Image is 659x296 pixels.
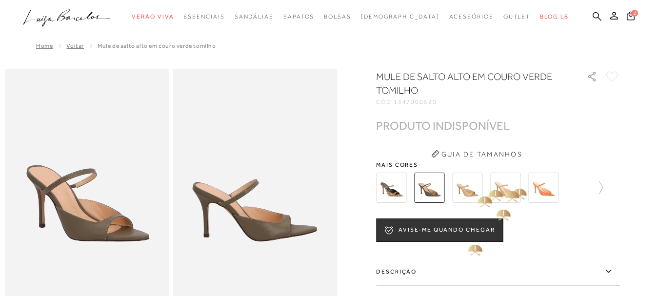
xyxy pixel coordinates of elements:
a: categoryNavScreenReaderText [283,8,314,26]
img: MULE DE SALTO ALTO EM COURO VERNIZ LARANJA SUNSET [528,173,559,203]
div: PRODUTO INDISPONÍVEL [376,120,510,131]
a: Home [36,42,53,49]
img: MULE DE SALTO ALTO EM COURO VERNIZ AREIA [452,173,482,203]
span: Mais cores [376,162,620,168]
a: Voltar [66,42,84,49]
h1: MULE DE SALTO ALTO EM COURO VERDE TOMILHO [376,70,559,97]
span: Sandálias [235,13,274,20]
a: noSubCategoriesText [361,8,439,26]
span: Verão Viva [132,13,174,20]
button: Guia de Tamanhos [428,146,525,162]
span: 1347000520 [394,99,437,105]
a: categoryNavScreenReaderText [235,8,274,26]
a: categoryNavScreenReaderText [132,8,174,26]
span: 2 [631,10,638,17]
span: Essenciais [183,13,224,20]
span: Outlet [503,13,531,20]
span: MULE DE SALTO ALTO EM COURO VERDE TOMILHO [98,42,216,49]
a: categoryNavScreenReaderText [449,8,494,26]
span: [DEMOGRAPHIC_DATA] [361,13,439,20]
div: CÓD: [376,99,571,105]
span: Sapatos [283,13,314,20]
span: Bolsas [324,13,351,20]
label: Descrição [376,257,620,286]
span: BLOG LB [540,13,568,20]
a: categoryNavScreenReaderText [503,8,531,26]
button: AVISE-ME QUANDO CHEGAR [376,218,503,242]
button: 2 [624,11,638,24]
img: MULE DE SALTO ALTO EM COURO NOBUCK ONÇA [376,173,406,203]
a: categoryNavScreenReaderText [324,8,351,26]
img: MULE DE SALTO ALTO EM COURO VERDE TOMILHO [414,173,444,203]
a: BLOG LB [540,8,568,26]
a: categoryNavScreenReaderText [183,8,224,26]
span: Acessórios [449,13,494,20]
img: MULE DE SALTO ALTO EM COURO VERNIZ BEGE ARGILA [490,173,520,203]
